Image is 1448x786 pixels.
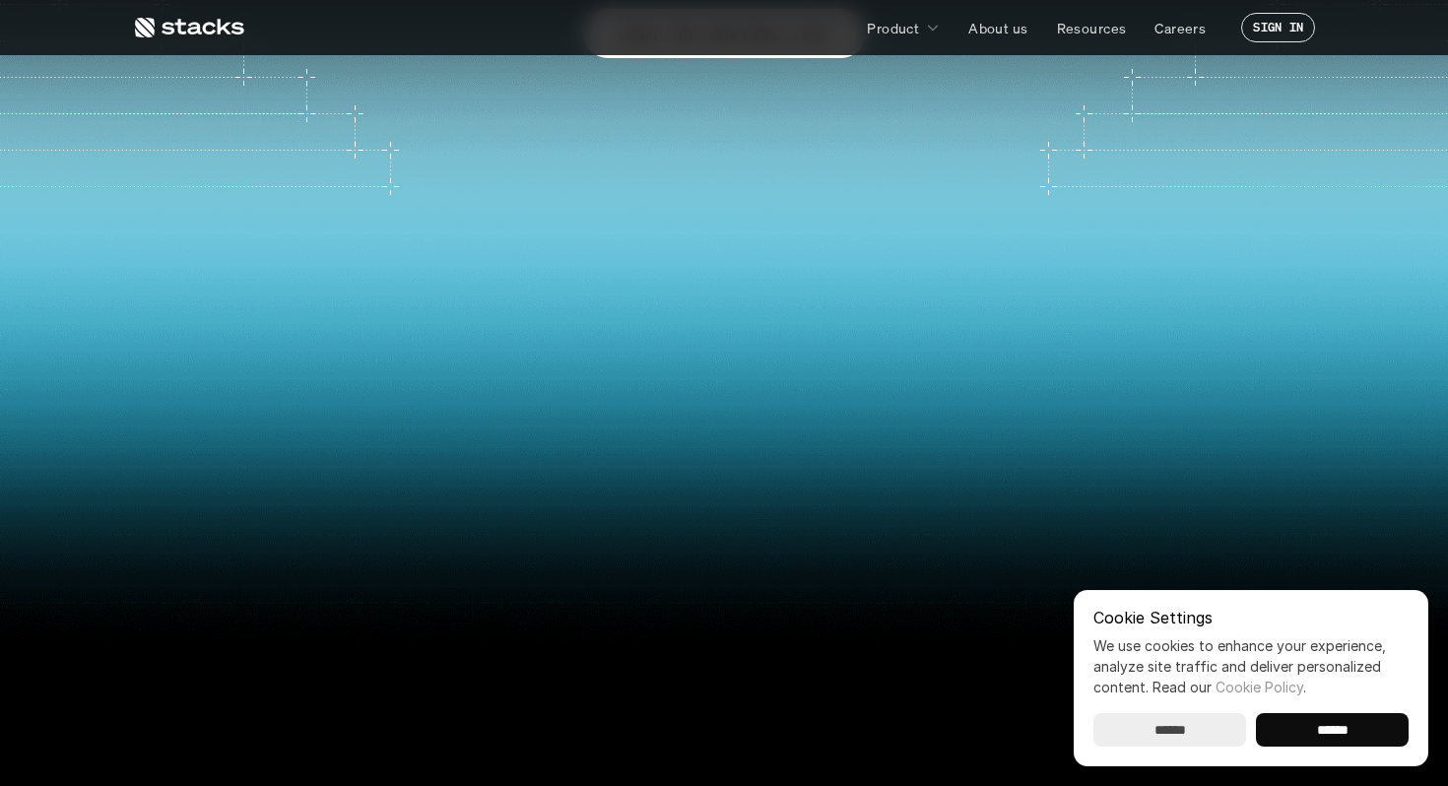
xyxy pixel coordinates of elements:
[1241,13,1315,42] a: SIGN IN
[968,18,1027,38] p: About us
[1057,18,1127,38] p: Resources
[1143,10,1218,45] a: Careers
[1045,10,1139,45] a: Resources
[1216,679,1303,695] a: Cookie Policy
[1093,610,1409,625] p: Cookie Settings
[1154,18,1206,38] p: Careers
[1093,635,1409,697] p: We use cookies to enhance your experience, analyze site traffic and deliver personalized content.
[956,10,1039,45] a: About us
[867,18,919,38] p: Product
[1152,679,1306,695] span: Read our .
[1253,21,1303,34] p: SIGN IN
